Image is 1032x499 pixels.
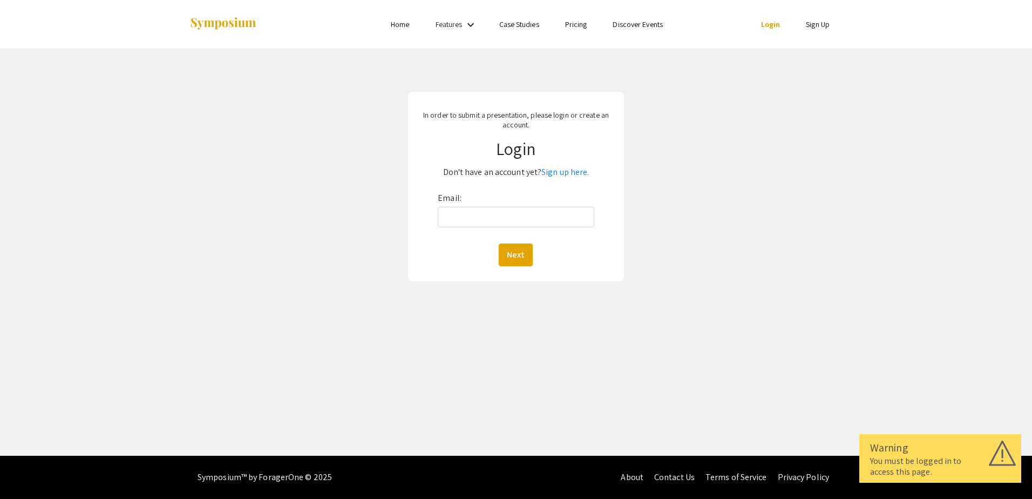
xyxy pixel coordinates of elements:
[621,471,643,483] a: About
[436,19,463,29] a: Features
[418,138,614,159] h1: Login
[189,17,257,31] img: Symposium by ForagerOne
[418,110,614,130] p: In order to submit a presentation, please login or create an account.
[464,18,477,31] mat-icon: Expand Features list
[613,19,663,29] a: Discover Events
[806,19,830,29] a: Sign Up
[705,471,767,483] a: Terms of Service
[565,19,587,29] a: Pricing
[870,440,1010,456] div: Warning
[778,471,829,483] a: Privacy Policy
[499,19,539,29] a: Case Studies
[391,19,409,29] a: Home
[499,244,533,266] button: Next
[541,166,589,178] a: Sign up here.
[438,190,461,207] label: Email:
[418,164,614,181] p: Don't have an account yet?
[198,456,332,499] div: Symposium™ by ForagerOne © 2025
[761,19,780,29] a: Login
[870,456,1010,477] div: You must be logged in to access this page.
[654,471,695,483] a: Contact Us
